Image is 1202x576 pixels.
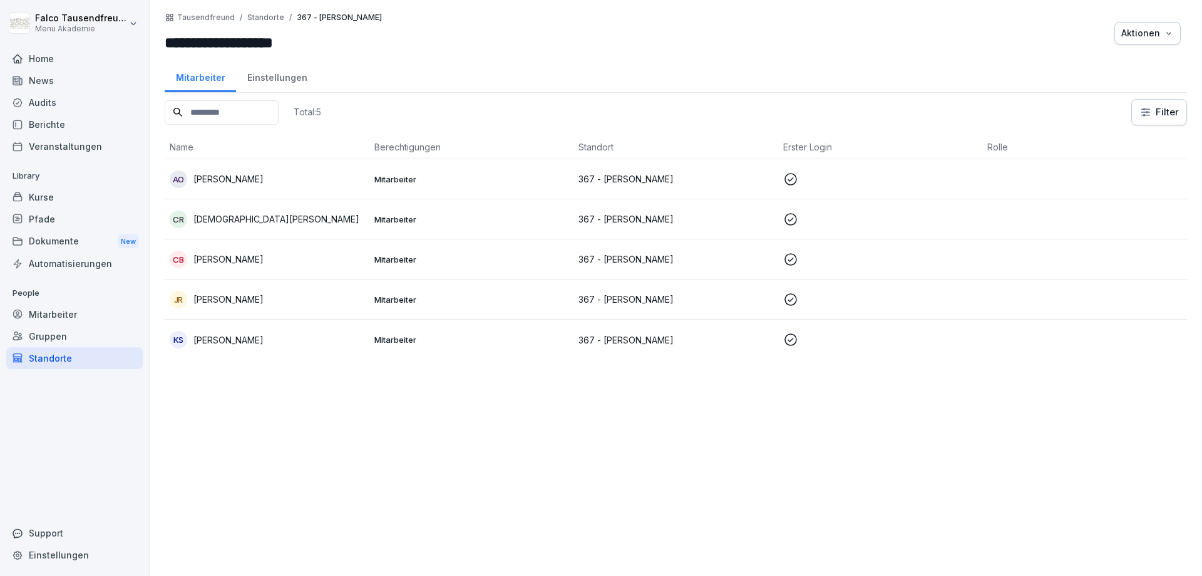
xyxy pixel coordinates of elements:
th: Erster Login [778,135,983,159]
p: 367 - [PERSON_NAME] [578,333,773,347]
a: Einstellungen [236,60,318,92]
div: AO [170,170,187,188]
p: [PERSON_NAME] [193,333,264,347]
p: Falco Tausendfreund [35,13,126,24]
a: Tausendfreund [177,13,235,22]
div: Aktionen [1121,26,1174,40]
a: Mitarbeiter [165,60,236,92]
p: [PERSON_NAME] [193,253,264,266]
div: New [118,234,139,249]
p: 367 - [PERSON_NAME] [578,172,773,186]
a: Einstellungen [6,544,143,566]
a: News [6,70,143,92]
th: Rolle [982,135,1187,159]
a: Kurse [6,186,143,208]
div: JR [170,291,187,308]
button: Aktionen [1114,22,1181,45]
a: Gruppen [6,325,143,347]
th: Berechtigungen [369,135,574,159]
p: Mitarbeiter [374,254,569,265]
p: 367 - [PERSON_NAME] [297,13,382,22]
a: DokumenteNew [6,230,143,253]
div: CR [170,211,187,228]
a: Standorte [6,347,143,369]
p: Menü Akademie [35,24,126,33]
a: Berichte [6,113,143,135]
p: [PERSON_NAME] [193,172,264,186]
p: Mitarbeiter [374,334,569,345]
a: Automatisierungen [6,253,143,275]
p: / [240,13,242,22]
p: Library [6,166,143,186]
th: Standort [573,135,778,159]
p: People [6,283,143,303]
p: Total: 5 [294,106,321,118]
a: Veranstaltungen [6,135,143,157]
p: 367 - [PERSON_NAME] [578,212,773,226]
th: Name [165,135,369,159]
a: Mitarbeiter [6,303,143,325]
a: Pfade [6,208,143,230]
p: Mitarbeiter [374,174,569,185]
div: CB [170,251,187,268]
a: Home [6,48,143,70]
a: Audits [6,92,143,113]
p: / [289,13,292,22]
p: Mitarbeiter [374,214,569,225]
div: Support [6,522,143,544]
p: 367 - [PERSON_NAME] [578,293,773,306]
p: [DEMOGRAPHIC_DATA][PERSON_NAME] [193,212,359,226]
p: Standorte [247,13,284,22]
div: KS [170,331,187,348]
button: Filter [1132,100,1186,125]
p: 367 - [PERSON_NAME] [578,253,773,266]
p: Mitarbeiter [374,294,569,305]
div: Dokumente [6,230,143,253]
p: [PERSON_NAME] [193,293,264,306]
div: Filter [1139,106,1179,118]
